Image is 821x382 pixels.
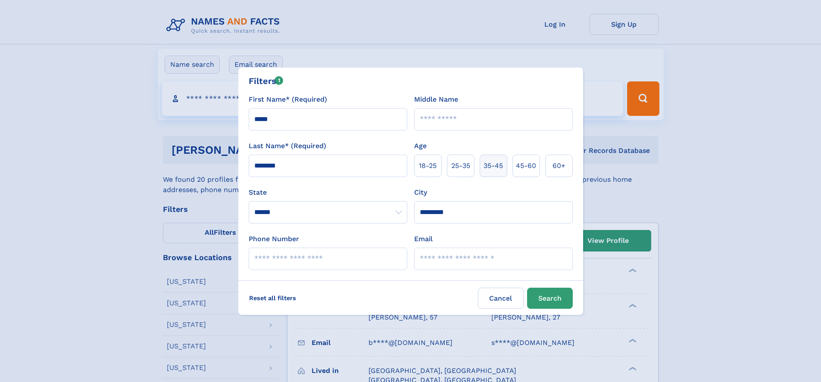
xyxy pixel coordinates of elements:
span: 18‑25 [419,161,437,171]
label: Reset all filters [243,288,302,308]
label: Cancel [478,288,524,309]
span: 25‑35 [451,161,470,171]
label: City [414,187,427,198]
label: Age [414,141,427,151]
label: State [249,187,407,198]
label: Email [414,234,433,244]
button: Search [527,288,573,309]
span: 45‑60 [516,161,536,171]
label: Middle Name [414,94,458,105]
span: 35‑45 [484,161,503,171]
label: Phone Number [249,234,299,244]
span: 60+ [553,161,565,171]
label: First Name* (Required) [249,94,327,105]
div: Filters [249,75,284,87]
label: Last Name* (Required) [249,141,326,151]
